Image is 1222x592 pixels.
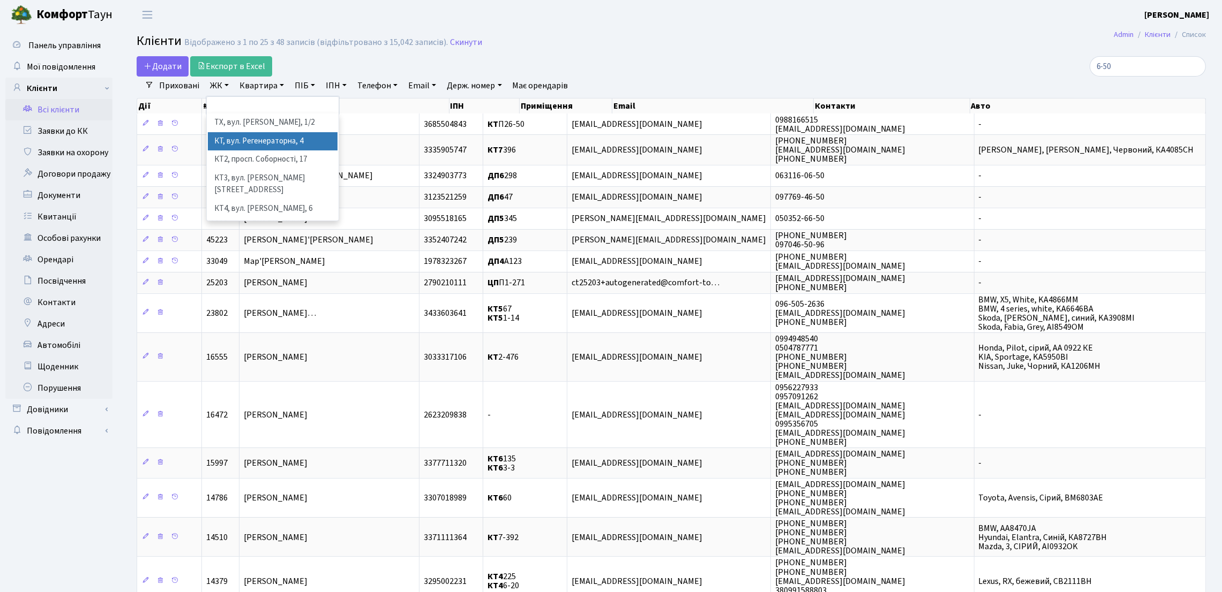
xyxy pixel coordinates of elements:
span: 2-476 [488,351,519,363]
nav: breadcrumb [1098,24,1222,46]
span: Мої повідомлення [27,61,95,73]
li: КТ, вул. Регенераторна, 4 [208,132,338,151]
b: КТ4 [488,571,503,582]
span: [PHONE_NUMBER] [EMAIL_ADDRESS][DOMAIN_NAME] [775,251,906,272]
b: Комфорт [36,6,88,23]
a: Щоденник [5,356,113,377]
span: 3433603641 [424,307,467,319]
span: 14379 [206,575,228,587]
b: КТ6 [488,492,503,504]
input: Пошук... [1090,56,1206,77]
span: - [979,192,982,203]
li: ТХ, вул. [PERSON_NAME], 1/2 [208,113,338,132]
span: BMW, AА8470JA Hyundai, Elantra, Синій, КА8727ВН Mazda, 3, СІРИЙ, AI0932OK [979,522,1107,552]
b: КТ [488,351,498,363]
th: ІПН [449,98,520,113]
a: Повідомлення [5,420,113,442]
span: 15997 [206,457,228,469]
a: Адреси [5,313,113,335]
span: - [979,277,982,289]
span: [PERSON_NAME] [244,277,308,289]
span: Додати [144,60,182,72]
span: 3377711320 [424,457,467,469]
span: [PERSON_NAME] [244,351,308,363]
span: 45223 [206,234,228,246]
a: Заявки до КК [5,120,113,142]
a: Клієнти [5,78,113,99]
a: Телефон [353,77,402,95]
b: КТ5 [488,303,503,315]
span: - [979,256,982,268]
span: Панель управління [28,40,101,51]
span: 2790210111 [424,277,467,289]
a: Приховані [155,77,204,95]
span: Таун [36,6,113,24]
a: Всі клієнти [5,99,113,120]
li: КТ5, вул. [PERSON_NAME][STREET_ADDRESS] [208,218,338,248]
span: 239 [488,234,517,246]
a: Квитанції [5,206,113,227]
span: 3324903773 [424,170,467,182]
span: [EMAIL_ADDRESS][DOMAIN_NAME] [572,575,702,587]
span: Мар'[PERSON_NAME] [244,256,325,268]
span: 050352-66-50 [775,213,824,225]
span: 2623209838 [424,409,467,421]
span: BMW, X5, White, KA4866MM BMW, 4 series, white, KA6646BA Skoda, [PERSON_NAME], синий, KA3908МI Sko... [979,294,1135,333]
a: Панель управління [5,35,113,56]
span: [PERSON_NAME] [244,575,308,587]
span: [PHONE_NUMBER] [EMAIL_ADDRESS][DOMAIN_NAME] [PHONE_NUMBER] [775,135,906,165]
span: 0956227933 0957091262 [EMAIL_ADDRESS][DOMAIN_NAME] [EMAIL_ADDRESS][DOMAIN_NAME] 0995356705 [EMAIL... [775,382,906,449]
a: Порушення [5,377,113,399]
a: Контакти [5,292,113,313]
th: Email [612,98,814,113]
b: ДП6 [488,170,504,182]
span: 16555 [206,351,228,363]
span: Lexus, RX, бежевий, СВ2111ВН [979,575,1092,587]
a: Документи [5,185,113,206]
a: Має орендарів [508,77,573,95]
span: [EMAIL_ADDRESS][DOMAIN_NAME] [572,192,702,203]
b: ДП5 [488,213,504,225]
span: 3033317106 [424,351,467,363]
span: - [488,409,491,421]
span: 7-392 [488,532,519,543]
button: Переключити навігацію [134,6,161,24]
span: [PERSON_NAME] [244,409,308,421]
span: 3335905747 [424,144,467,156]
th: Дії [137,98,202,113]
a: Клієнти [1145,29,1171,40]
a: Заявки на охорону [5,142,113,163]
div: Відображено з 1 по 25 з 48 записів (відфільтровано з 15,042 записів). [184,37,448,48]
a: Автомобілі [5,335,113,356]
span: Toyota, Avensis, Сірий, ВМ6803АЕ [979,492,1104,504]
li: Список [1171,29,1206,41]
span: [EMAIL_ADDRESS][DOMAIN_NAME] [572,457,702,469]
span: 298 [488,170,517,182]
span: [EMAIL_ADDRESS][DOMAIN_NAME] [572,118,702,130]
span: [PERSON_NAME] [244,532,308,543]
span: [EMAIL_ADDRESS][DOMAIN_NAME] [PHONE_NUMBER] [PHONE_NUMBER] [EMAIL_ADDRESS][DOMAIN_NAME] [775,479,906,518]
span: 3123521259 [424,192,467,203]
span: П1-271 [488,277,525,289]
th: # [202,98,244,113]
span: - [979,170,982,182]
span: П26-50 [488,118,524,130]
span: 60 [488,492,512,504]
span: 345 [488,213,517,225]
a: Мої повідомлення [5,56,113,78]
a: ПІБ [290,77,319,95]
b: КТ4 [488,580,503,591]
span: [EMAIL_ADDRESS][DOMAIN_NAME] [572,170,702,182]
span: [PHONE_NUMBER] 097046-50-96 [775,230,847,251]
b: ЦП [488,277,499,289]
a: Квартира [235,77,288,95]
a: ІПН [321,77,351,95]
a: ЖК [206,77,233,95]
span: [EMAIL_ADDRESS][DOMAIN_NAME] [572,409,702,421]
b: КТ [488,118,498,130]
b: [PERSON_NAME] [1144,9,1209,21]
a: Держ. номер [443,77,506,95]
span: 16472 [206,409,228,421]
span: 33049 [206,256,228,268]
span: 3095518165 [424,213,467,225]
